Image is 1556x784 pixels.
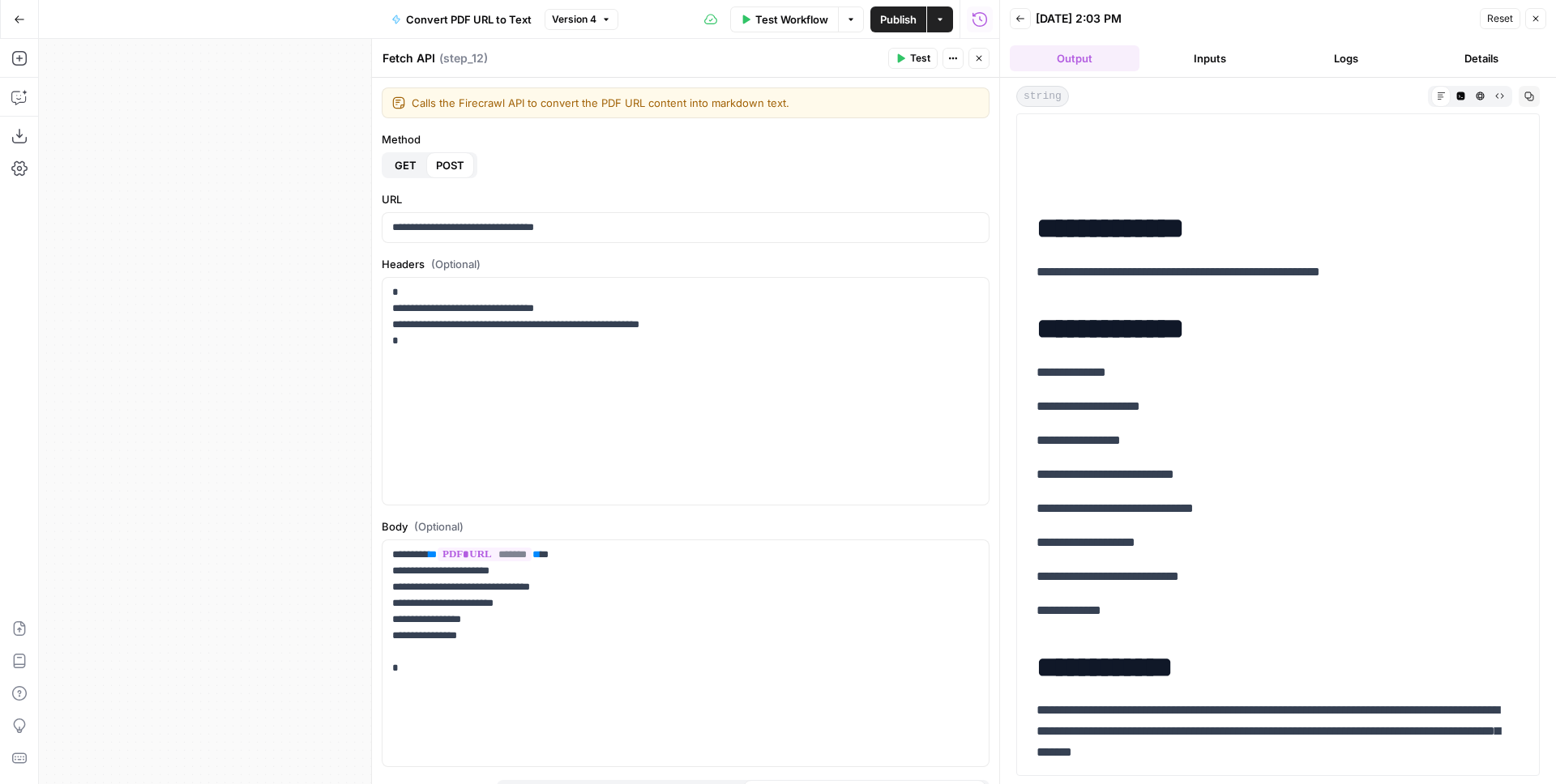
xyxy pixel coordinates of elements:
label: Headers [382,256,990,272]
label: URL [382,191,990,207]
label: Method [382,131,990,147]
button: Publish [870,6,926,32]
span: POST [436,157,464,173]
span: (Optional) [431,256,481,272]
textarea: Calls the Firecrawl API to convert the PDF URL content into markdown text. [412,95,979,111]
button: GET [385,152,426,178]
button: Version 4 [545,9,618,30]
button: Reset [1480,8,1520,29]
label: Body [382,518,990,535]
span: Reset [1487,11,1513,26]
span: Convert PDF URL to Text [406,11,532,28]
span: Test Workflow [755,11,828,28]
button: Convert PDF URL to Text [382,6,541,32]
span: GET [395,157,417,173]
span: string [1016,86,1069,107]
button: Test Workflow [730,6,838,32]
button: Test [888,48,938,69]
span: Publish [880,11,917,28]
button: Output [1010,45,1139,71]
span: Version 4 [552,12,596,27]
span: Test [910,51,930,66]
span: (Optional) [414,518,464,535]
button: Logs [1281,45,1411,71]
button: Details [1417,45,1547,71]
span: ( step_12 ) [439,50,488,66]
textarea: Fetch API [383,50,435,66]
button: Inputs [1146,45,1276,71]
